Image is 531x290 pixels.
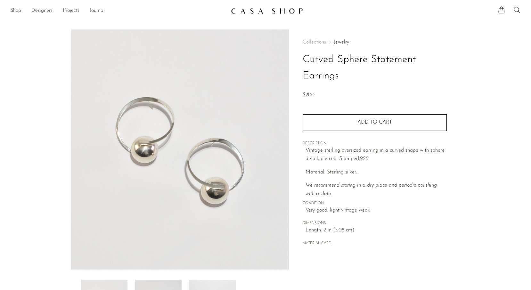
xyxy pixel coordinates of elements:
[357,120,392,125] span: Add to cart
[90,7,105,15] a: Journal
[334,40,349,45] a: Jewelry
[360,156,369,161] em: 925.
[306,168,447,177] p: Material: Sterling silver.
[303,52,447,84] h1: Curved Sphere Statement Earrings
[71,29,289,270] img: Curved Sphere Statement Earrings
[303,141,447,147] span: DESCRIPTION
[306,226,447,235] span: Length: 2 in (5.08 cm)
[10,5,226,16] ul: NEW HEADER MENU
[306,147,447,163] p: Vintage sterling oversized earring in a curved shape with sphere detail, pierced. Stamped,
[303,93,315,98] span: $200
[303,114,447,131] button: Add to cart
[303,241,331,246] button: MATERIAL CARE
[10,5,226,16] nav: Desktop navigation
[306,206,447,215] span: Very good; light vintage wear.
[306,183,437,196] i: We recommend storing in a dry place and periodic polishing with a cloth.
[31,7,53,15] a: Designers
[63,7,79,15] a: Projects
[303,40,447,45] nav: Breadcrumbs
[303,221,447,226] span: DIMENSIONS
[303,201,447,206] span: CONDITION
[303,40,326,45] span: Collections
[10,7,21,15] a: Shop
